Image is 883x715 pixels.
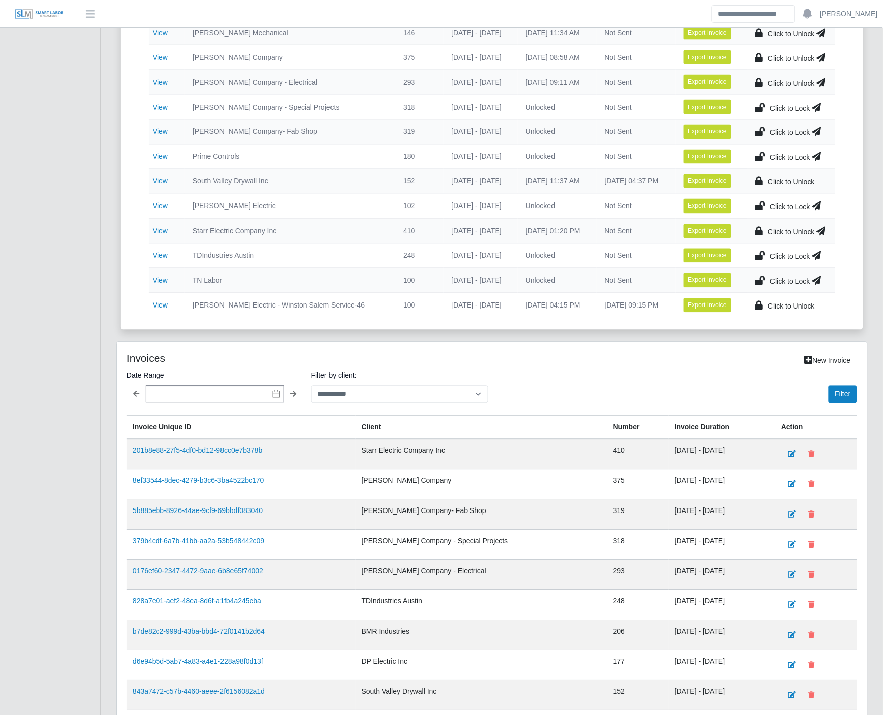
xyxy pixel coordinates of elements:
th: Action [775,416,857,440]
a: 0176ef60-2347-4472-9aae-6b8e65f74002 [133,567,263,575]
td: [PERSON_NAME] Electric - Winston Salem Service-46 [185,293,395,318]
td: 319 [607,500,669,530]
span: Click to Unlock [768,302,815,311]
td: [DATE] 11:34 AM [518,20,597,45]
td: [DATE] - [DATE] [444,194,518,219]
td: 293 [395,70,443,94]
span: Click to Unlock [768,79,815,87]
td: [DATE] - [DATE] [444,293,518,318]
td: Unlocked [518,144,597,169]
td: [DATE] - [DATE] [669,681,775,711]
button: Export Invoice [684,298,732,313]
td: [DATE] - [DATE] [669,500,775,530]
td: 410 [607,439,669,470]
td: [DATE] - [DATE] [444,45,518,70]
a: d6e94b5d-5ab7-4a83-a4e1-228a98f0d13f [133,658,263,666]
td: [DATE] - [DATE] [444,169,518,193]
td: 177 [607,651,669,681]
span: Click to Lock [770,253,810,261]
td: [PERSON_NAME] Company - Electrical [356,560,607,590]
button: Export Invoice [684,273,732,287]
a: 379b4cdf-6a7b-41bb-aa2a-53b548442c09 [133,537,264,545]
td: TN Labor [185,268,395,293]
span: Click to Lock [770,154,810,162]
span: Click to Unlock [768,178,815,186]
td: [DATE] 04:37 PM [597,169,676,193]
td: 248 [395,244,443,268]
td: [PERSON_NAME] Company - Special Projects [185,94,395,119]
td: [DATE] - [DATE] [444,94,518,119]
td: [DATE] - [DATE] [444,20,518,45]
a: b7de82c2-999d-43ba-bbd4-72f0141b2d64 [133,628,265,636]
span: Click to Lock [770,278,810,286]
span: Click to Unlock [768,30,815,38]
a: View [153,103,168,111]
td: Not Sent [597,45,676,70]
span: Click to Unlock [768,228,815,236]
td: 293 [607,560,669,590]
a: New Invoice [798,352,857,370]
td: 319 [395,120,443,144]
td: [DATE] - [DATE] [444,70,518,94]
a: 828a7e01-aef2-48ea-8d6f-a1fb4a245eba [133,597,261,605]
td: [PERSON_NAME] Company [185,45,395,70]
button: Export Invoice [684,150,732,164]
a: View [153,252,168,260]
a: View [153,153,168,161]
td: Not Sent [597,219,676,243]
th: Invoice Duration [669,416,775,440]
a: [PERSON_NAME] [820,9,878,19]
td: 375 [395,45,443,70]
td: [DATE] - [DATE] [669,651,775,681]
td: [DATE] - [DATE] [669,560,775,590]
td: [DATE] - [DATE] [669,470,775,500]
td: Unlocked [518,268,597,293]
td: [PERSON_NAME] Company- Fab Shop [356,500,607,530]
h4: Invoices [127,352,422,365]
a: View [153,227,168,235]
td: Not Sent [597,94,676,119]
td: 318 [395,94,443,119]
th: Number [607,416,669,440]
a: 8ef33544-8dec-4279-b3c6-3ba4522bc170 [133,477,264,485]
td: Starr Electric Company Inc [185,219,395,243]
a: 843a7472-c57b-4460-aeee-2f6156082a1d [133,688,265,696]
td: [PERSON_NAME] Mechanical [185,20,395,45]
label: Filter by client: [311,370,488,382]
td: Not Sent [597,268,676,293]
span: Click to Lock [770,129,810,137]
td: 152 [607,681,669,711]
td: Not Sent [597,144,676,169]
td: Unlocked [518,194,597,219]
td: [PERSON_NAME] Company [356,470,607,500]
button: Export Invoice [684,224,732,238]
td: 100 [395,268,443,293]
td: [DATE] 08:58 AM [518,45,597,70]
td: Unlocked [518,120,597,144]
a: View [153,177,168,185]
td: Not Sent [597,120,676,144]
td: TDIndustries Austin [356,590,607,621]
button: Export Invoice [684,249,732,263]
button: Export Invoice [684,199,732,213]
td: 318 [607,530,669,560]
td: 180 [395,144,443,169]
td: [DATE] - [DATE] [444,144,518,169]
span: Click to Unlock [768,54,815,62]
button: Export Invoice [684,75,732,89]
td: 100 [395,293,443,318]
td: [DATE] 04:15 PM [518,293,597,318]
td: [DATE] 11:37 AM [518,169,597,193]
td: [PERSON_NAME] Company- Fab Shop [185,120,395,144]
a: View [153,202,168,210]
a: View [153,29,168,37]
label: Date Range [127,370,303,382]
td: Unlocked [518,94,597,119]
td: 102 [395,194,443,219]
a: View [153,128,168,136]
td: South Valley Drywall Inc [356,681,607,711]
td: Starr Electric Company Inc [356,439,607,470]
td: [DATE] - [DATE] [669,621,775,651]
td: Not Sent [597,194,676,219]
td: 410 [395,219,443,243]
